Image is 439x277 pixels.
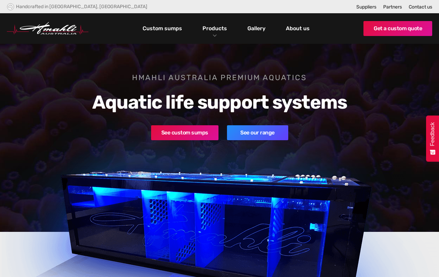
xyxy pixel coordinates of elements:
[284,23,311,34] a: About us
[151,125,218,140] a: See custom sumps
[7,22,88,35] img: Hmahli Australia Logo
[44,91,395,113] h2: Aquatic life support systems
[429,122,436,146] span: Feedback
[201,23,229,33] a: Products
[409,4,432,10] a: Contact us
[16,4,147,10] div: Handcrafted in [GEOGRAPHIC_DATA], [GEOGRAPHIC_DATA]
[383,4,402,10] a: Partners
[356,4,376,10] a: Suppliers
[7,22,88,35] a: home
[141,23,184,34] a: Custom sumps
[363,21,432,36] a: Get a custom quote
[227,125,288,140] a: See our range
[197,13,232,44] div: Products
[44,73,395,83] h1: Hmahli Australia premium aquatics
[426,115,439,162] button: Feedback - Show survey
[246,23,267,34] a: Gallery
